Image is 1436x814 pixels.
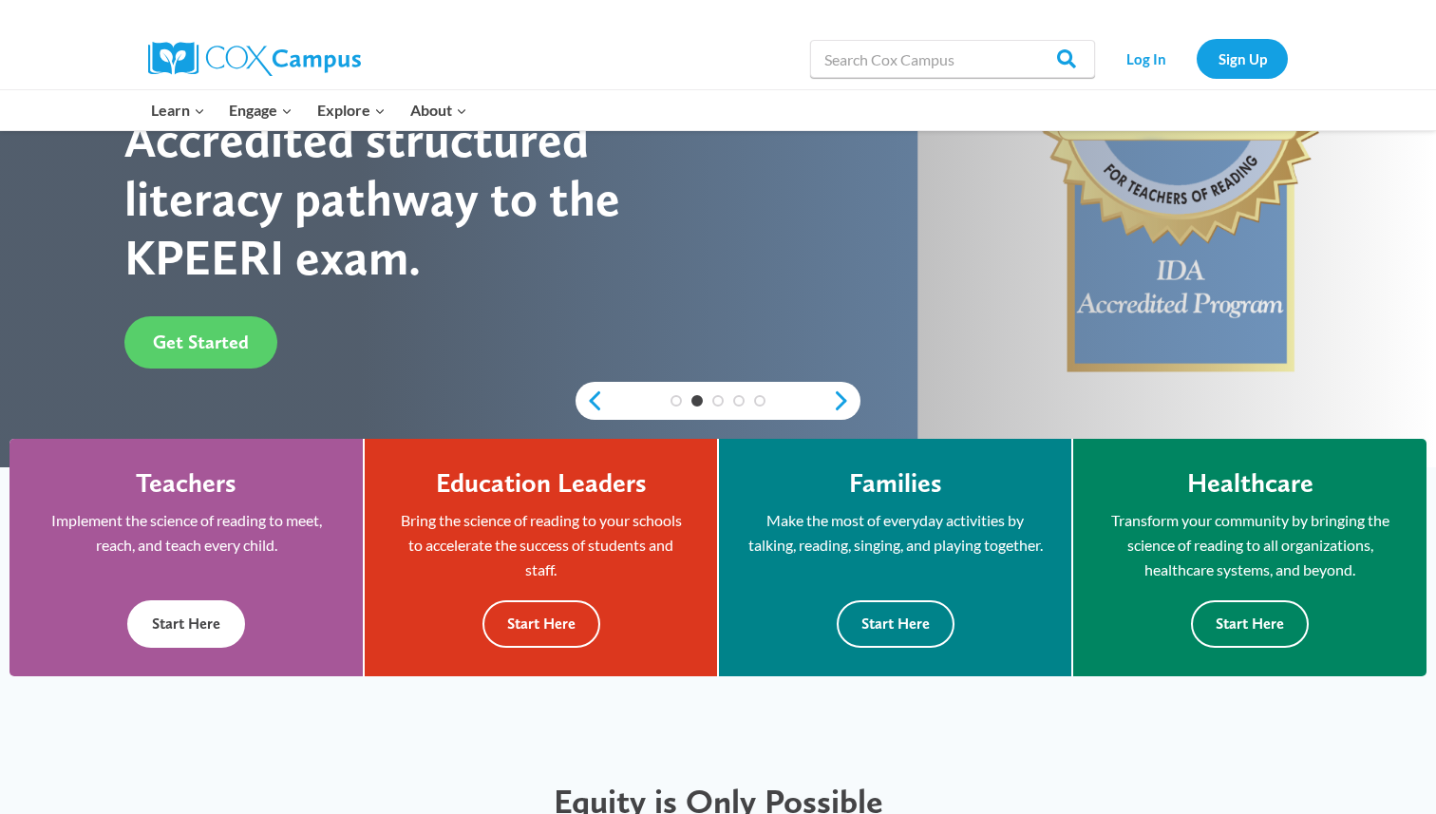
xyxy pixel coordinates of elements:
a: Teachers Implement the science of reading to meet, reach, and teach every child. Start Here [9,439,363,676]
button: Start Here [127,600,245,647]
button: Start Here [482,600,600,647]
nav: Primary Navigation [139,90,479,130]
h4: Education Leaders [436,467,647,500]
a: 3 [712,395,724,407]
span: Get Started [153,331,249,353]
div: content slider buttons [576,382,860,420]
a: Sign Up [1197,39,1288,78]
p: Implement the science of reading to meet, reach, and teach every child. [38,508,334,557]
button: Child menu of About [398,90,480,130]
a: 4 [733,395,745,407]
button: Start Here [1191,600,1309,647]
a: previous [576,389,604,412]
a: Education Leaders Bring the science of reading to your schools to accelerate the success of stude... [365,439,717,676]
a: Healthcare Transform your community by bringing the science of reading to all organizations, heal... [1073,439,1427,676]
a: 5 [754,395,765,407]
img: Cox Campus [148,42,361,76]
button: Child menu of Learn [139,90,217,130]
p: Bring the science of reading to your schools to accelerate the success of students and staff. [393,508,689,581]
h4: Healthcare [1187,467,1313,500]
button: Child menu of Explore [305,90,398,130]
input: Search Cox Campus [810,40,1095,78]
a: 2 [691,395,703,407]
button: Child menu of Engage [217,90,306,130]
button: Start Here [837,600,954,647]
a: Get Started [124,316,277,369]
h4: Families [849,467,942,500]
nav: Secondary Navigation [1105,39,1288,78]
p: Transform your community by bringing the science of reading to all organizations, healthcare syst... [1102,508,1398,581]
a: 1 [671,395,682,407]
a: Families Make the most of everyday activities by talking, reading, singing, and playing together.... [719,439,1071,676]
p: Make the most of everyday activities by talking, reading, singing, and playing together. [747,508,1043,557]
a: next [832,389,860,412]
h4: Teachers [136,467,236,500]
a: Log In [1105,39,1187,78]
